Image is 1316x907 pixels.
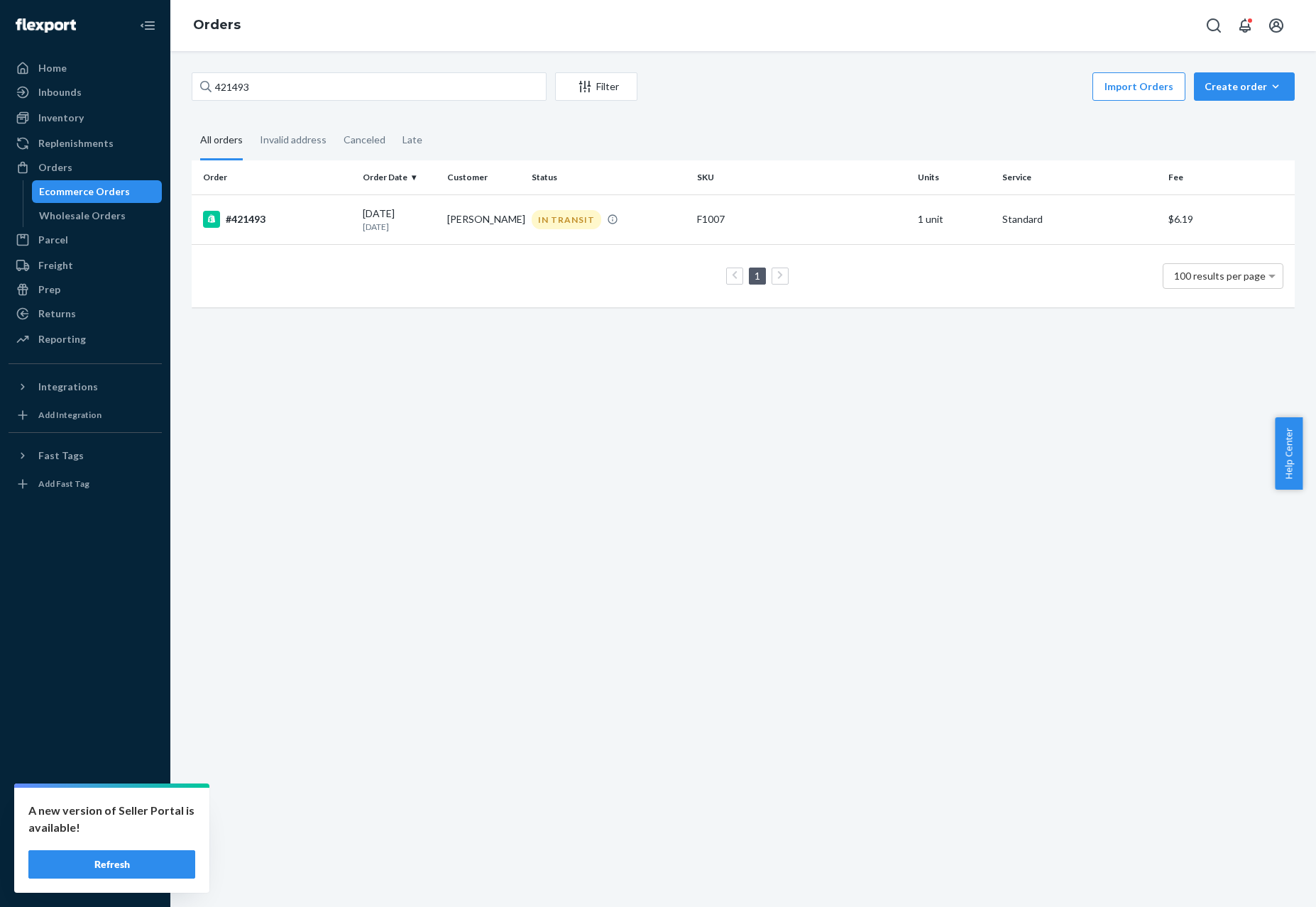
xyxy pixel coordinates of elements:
button: Help Center [1275,417,1303,490]
div: Filter [556,79,637,94]
div: Inbounds [38,85,82,99]
div: IN TRANSIT [532,210,601,229]
th: SKU [691,160,912,194]
iframe: Opens a widget where you can chat to one of our agents [1223,864,1302,900]
a: Add Fast Tag [9,473,162,495]
a: Ecommerce Orders [32,180,163,203]
button: Fast Tags [9,444,162,467]
div: Fast Tags [38,449,84,463]
div: Replenishments [38,136,114,150]
th: Order Date [357,160,442,194]
th: Status [526,160,691,194]
button: Close Navigation [133,11,162,40]
p: A new version of Seller Portal is available! [28,802,195,836]
button: Talk to Support [9,819,162,842]
a: Add Integration [9,404,162,427]
div: Freight [38,258,73,273]
a: Reporting [9,328,162,351]
div: Wholesale Orders [39,209,126,223]
button: Integrations [9,375,162,398]
a: Inventory [9,106,162,129]
button: Refresh [28,850,195,879]
div: Returns [38,307,76,321]
th: Units [912,160,997,194]
th: Fee [1163,160,1295,194]
td: 1 unit [912,194,997,244]
a: Freight [9,254,162,277]
input: Search orders [192,72,547,101]
a: Page 1 is your current page [752,270,763,282]
div: Integrations [38,380,98,394]
button: Filter [555,72,637,101]
p: Standard [1002,212,1156,226]
div: Invalid address [260,121,327,158]
div: Create order [1205,79,1284,94]
img: Flexport logo [16,18,76,33]
div: Inventory [38,111,84,125]
div: Reporting [38,332,86,346]
a: Returns [9,302,162,325]
td: [PERSON_NAME] [442,194,526,244]
div: Ecommerce Orders [39,185,130,199]
a: Prep [9,278,162,301]
span: 100 results per page [1174,270,1266,282]
div: Add Integration [38,409,102,421]
button: Open Search Box [1200,11,1228,40]
ol: breadcrumbs [182,5,252,46]
div: Orders [38,160,72,175]
p: [DATE] [363,221,436,233]
a: Settings [9,795,162,818]
a: Help Center [9,843,162,866]
button: Import Orders [1092,72,1185,101]
div: #421493 [203,211,351,228]
div: Parcel [38,233,68,247]
a: Parcel [9,229,162,251]
div: Prep [38,282,60,297]
a: Orders [193,17,241,33]
div: Late [402,121,422,158]
div: [DATE] [363,207,436,233]
a: Home [9,57,162,79]
th: Order [192,160,357,194]
button: Create order [1194,72,1295,101]
button: Open notifications [1231,11,1259,40]
a: Inbounds [9,81,162,104]
div: Canceled [344,121,385,158]
div: Home [38,61,67,75]
td: $6.19 [1163,194,1295,244]
button: Open account menu [1262,11,1290,40]
a: Orders [9,156,162,179]
div: Customer [447,171,520,183]
a: Replenishments [9,132,162,155]
button: Give Feedback [9,867,162,890]
div: Add Fast Tag [38,478,89,490]
div: F1007 [697,212,906,226]
div: All orders [200,121,243,160]
a: Wholesale Orders [32,204,163,227]
th: Service [997,160,1162,194]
